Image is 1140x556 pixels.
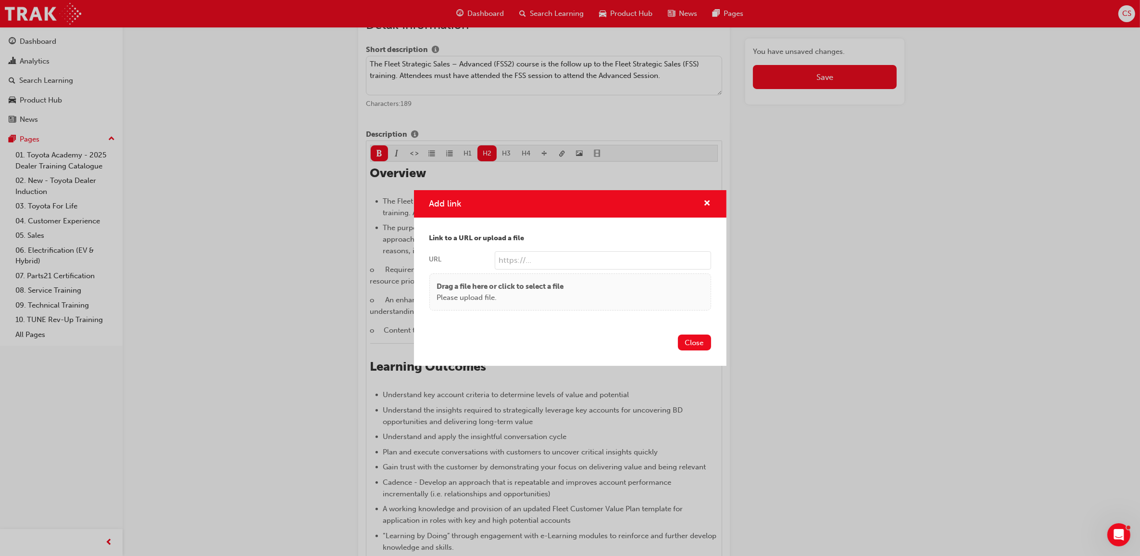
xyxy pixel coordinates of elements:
span: Add link [429,198,462,209]
div: Add link [414,190,727,366]
div: Drag a file here or click to select a filePlease upload file. [429,273,711,310]
p: Link to a URL or upload a file [429,233,711,244]
button: cross-icon [704,198,711,210]
iframe: Intercom live chat [1107,523,1130,546]
p: Please upload file. [437,292,564,303]
button: Close [678,335,711,350]
input: URL [495,251,711,270]
div: URL [429,255,442,264]
p: Drag a file here or click to select a file [437,281,564,292]
span: cross-icon [704,200,711,208]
